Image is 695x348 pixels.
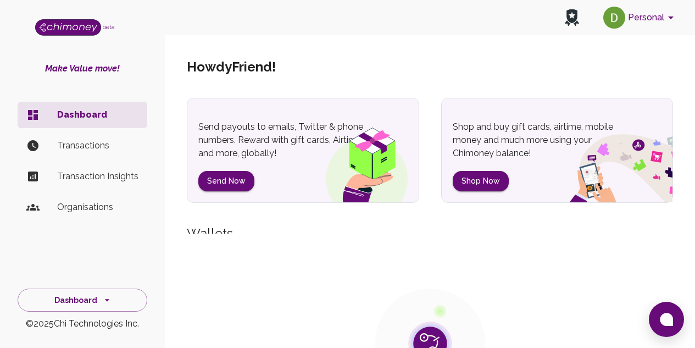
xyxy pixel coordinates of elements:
button: Open chat window [649,302,684,337]
button: Shop Now [453,171,509,191]
button: Send Now [198,171,254,191]
button: Dashboard [18,289,147,312]
img: gift box [306,120,419,202]
p: Organisations [57,201,138,214]
p: Transaction Insights [57,170,138,183]
span: beta [102,24,115,30]
img: avatar [603,7,625,29]
h5: Howdy Friend ! [187,58,276,76]
p: Dashboard [57,108,138,121]
p: Transactions [57,139,138,152]
p: Shop and buy gift cards, airtime, mobile money and much more using your Chimoney balance! [453,120,627,160]
h5: Wallets [187,225,673,242]
img: social spend [541,122,672,202]
img: Logo [35,19,101,36]
p: Send payouts to emails, Twitter & phone numbers. Reward with gift cards, Airtime, and more, globa... [198,120,372,160]
button: account of current user [599,3,682,32]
